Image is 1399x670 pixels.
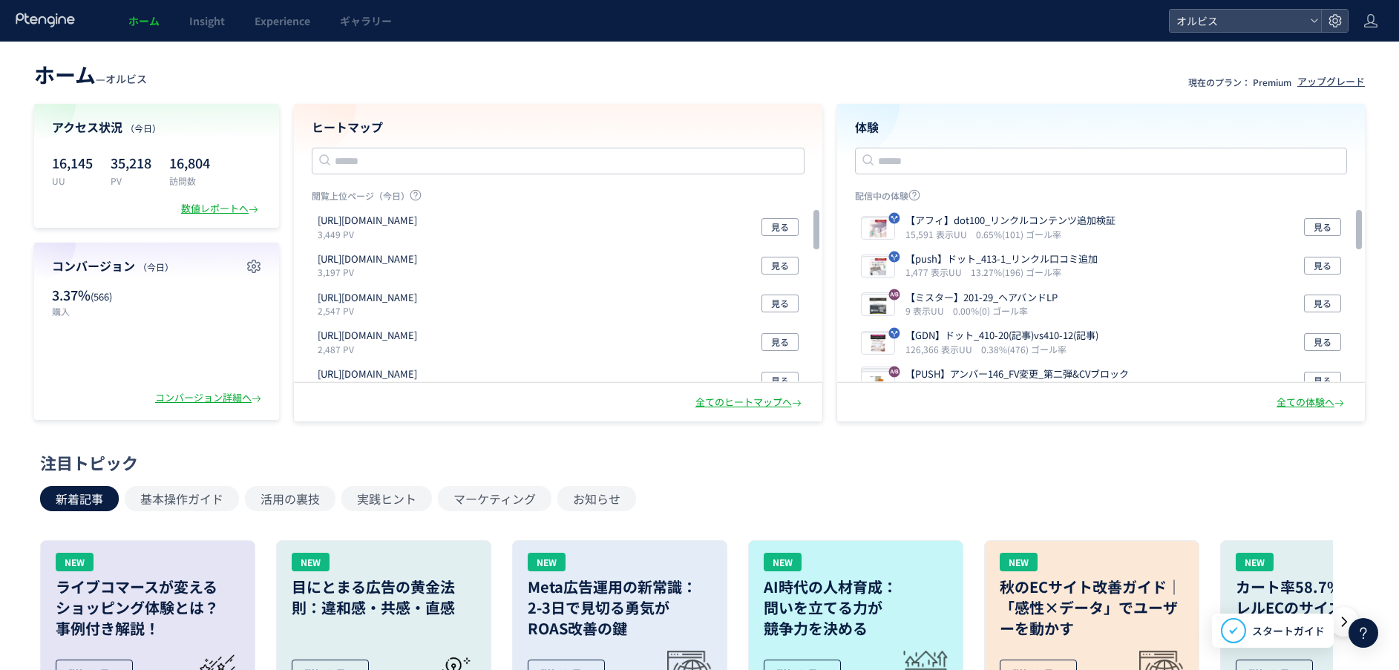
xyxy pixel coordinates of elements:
[764,577,948,639] h3: AI時代の人材育成： 問いを立てる力が 競争力を決める
[91,289,112,303] span: (566)
[318,367,417,381] p: https://pr.orbis.co.jp/cosmetics/offcream/100
[40,451,1352,474] div: 注目トピック
[128,13,160,28] span: ホーム
[905,228,973,240] i: 15,591 表示UU
[52,151,93,174] p: 16,145
[1304,372,1341,390] button: 見る
[1314,333,1331,351] span: 見る
[1297,75,1365,89] div: アップグレード
[771,372,789,390] span: 見る
[771,218,789,236] span: 見る
[761,333,799,351] button: 見る
[761,257,799,275] button: 見る
[1000,577,1184,639] h3: 秋のECサイト改善ガイド｜「感性×データ」でユーザーを動かす
[318,228,423,240] p: 3,449 PV
[56,577,240,639] h3: ライブコマースが変える ショッピング体験とは？ 事例付き解説！
[52,286,149,305] p: 3.37%
[1277,395,1347,410] div: 全ての体験へ
[905,329,1098,343] p: 【GDN】ドット_410-20(記事)vs410-12(記事)
[1314,372,1331,390] span: 見る
[1252,623,1325,639] span: スタートガイド
[761,372,799,390] button: 見る
[528,577,712,639] h3: Meta広告運用の新常識： 2-3日で見切る勇気が ROAS改善の鍵
[981,343,1067,355] i: 0.38%(476) ゴール率
[905,291,1058,305] p: 【ミスター】201-29_ヘアバンドLP
[771,295,789,312] span: 見る
[169,151,210,174] p: 16,804
[125,122,161,134] span: （今日）
[1314,218,1331,236] span: 見る
[764,553,802,571] div: NEW
[111,174,151,187] p: PV
[771,257,789,275] span: 見る
[40,486,119,511] button: 新着記事
[34,59,96,89] span: ホーム
[905,343,978,355] i: 126,366 表示UU
[855,189,1348,208] p: 配信中の体験
[438,486,551,511] button: マーケティング
[52,257,261,275] h4: コンバージョン
[761,295,799,312] button: 見る
[862,333,894,354] img: cb647fcb0925a13b28285e0ae747a3fc1756166545540.jpeg
[1314,257,1331,275] span: 見る
[52,119,261,136] h4: アクセス状況
[905,367,1129,381] p: 【PUSH】アンバー146_FV変更_第二弾&CVブロック
[318,214,417,228] p: https://orbis.co.jp/order/thanks
[318,291,417,305] p: https://pr.orbis.co.jp/innercare/defencera/100
[905,304,950,317] i: 9 表示UU
[155,391,264,405] div: コンバージョン詳細へ
[862,372,894,393] img: 1132b7a5d0bb1f7892e0f96aaedbfb2c1756040007847.jpeg
[976,228,1061,240] i: 0.65%(101) ゴール率
[312,119,805,136] h4: ヒートマップ
[105,71,147,86] span: オルビス
[1304,295,1341,312] button: 見る
[341,486,432,511] button: 実践ヒント
[245,486,335,511] button: 活用の裏技
[318,329,417,343] p: https://pr.orbis.co.jp/cosmetics/mr/100
[761,218,799,236] button: 見る
[52,174,93,187] p: UU
[528,553,566,571] div: NEW
[1314,295,1331,312] span: 見る
[255,13,310,28] span: Experience
[905,214,1115,228] p: 【アフィ】dot100_リンクルコンテンツ追加検証
[111,151,151,174] p: 35,218
[56,553,94,571] div: NEW
[189,13,225,28] span: Insight
[855,119,1348,136] h4: 体験
[1304,257,1341,275] button: 見る
[125,486,239,511] button: 基本操作ガイド
[905,266,968,278] i: 1,477 表示UU
[318,252,417,266] p: https://pr.orbis.co.jp/cosmetics/clearful/100
[771,333,789,351] span: 見る
[1000,553,1038,571] div: NEW
[138,260,174,273] span: （今日）
[971,266,1061,278] i: 13.27%(196) ゴール率
[318,266,423,278] p: 3,197 PV
[318,304,423,317] p: 2,547 PV
[953,304,1028,317] i: 0.00%(0) ゴール率
[34,59,147,89] div: —
[340,13,392,28] span: ギャラリー
[1236,553,1274,571] div: NEW
[695,395,805,410] div: 全てのヒートマップへ
[292,553,330,571] div: NEW
[1304,218,1341,236] button: 見る
[52,305,149,318] p: 購入
[181,202,261,216] div: 数値レポートへ
[318,343,423,355] p: 2,487 PV
[557,486,636,511] button: お知らせ
[905,252,1098,266] p: 【push】ドット_413-1_リンクル口コミ追加
[1188,76,1291,88] p: 現在のプラン： Premium
[905,381,968,394] i: 1,753 表示UU
[318,381,423,394] p: 2,477 PV
[169,174,210,187] p: 訪問数
[312,189,805,208] p: 閲覧上位ページ（今日）
[1304,333,1341,351] button: 見る
[292,577,476,618] h3: 目にとまる広告の黄金法則：違和感・共感・直感
[1172,10,1304,32] span: オルビス
[971,381,1061,394] i: 36.79%(645) ゴール率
